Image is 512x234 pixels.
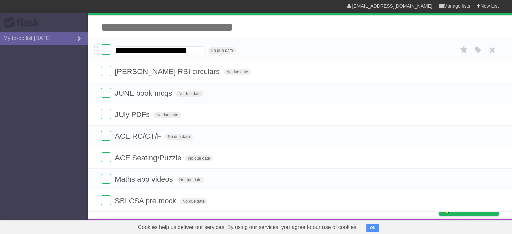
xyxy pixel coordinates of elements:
span: Maths app videos [115,175,174,183]
span: SBI CSA pre mock [115,197,178,205]
label: Done [101,66,111,76]
span: No due date [224,69,251,75]
button: OK [366,224,379,232]
label: Star task [457,44,470,56]
label: Done [101,152,111,162]
label: Done [101,88,111,98]
span: No due date [185,155,212,161]
span: No due date [165,134,192,140]
label: Done [101,109,111,119]
span: No due date [177,177,204,183]
label: Done [101,131,111,141]
span: No due date [180,198,207,204]
span: No due date [208,47,235,54]
span: No due date [176,91,203,97]
label: Done [101,174,111,184]
span: ACE Seating/Puzzle [115,154,183,162]
span: JUNE book mcqs [115,89,174,97]
span: Cookies help us deliver our services. By using our services, you agree to our use of cookies. [131,221,365,234]
span: [PERSON_NAME] RBI circulars [115,67,221,76]
span: No due date [153,112,181,118]
label: Done [101,44,111,55]
span: JUly PDFs [115,110,151,119]
span: Buy me a coffee [453,204,495,215]
label: Done [101,195,111,205]
div: Flask [3,16,44,29]
span: ACE RC/CT/F [115,132,163,140]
